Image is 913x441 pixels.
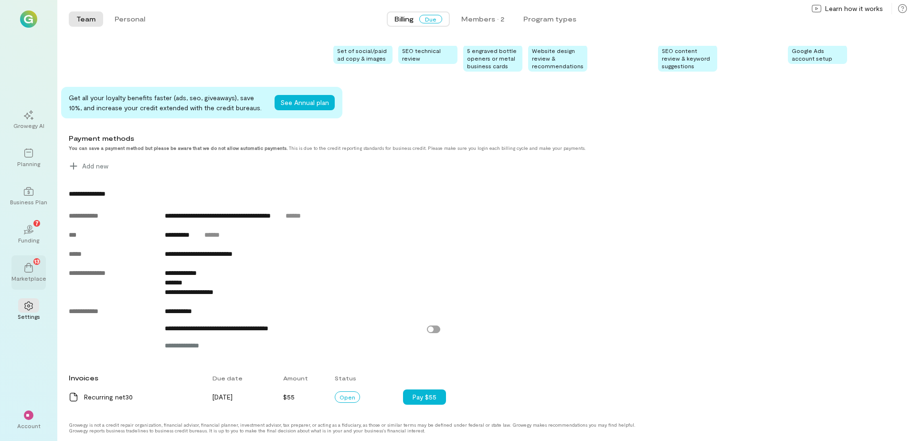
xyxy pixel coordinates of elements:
[461,14,504,24] div: Members · 2
[34,257,40,265] span: 13
[11,255,46,290] a: Marketplace
[18,236,39,244] div: Funding
[419,15,442,23] span: Due
[467,47,517,69] span: 5 engraved bottle openers or metal business cards
[82,161,108,171] span: Add new
[337,47,387,62] span: Set of social/paid ad copy & images
[275,95,335,110] button: See Annual plan
[17,160,40,168] div: Planning
[329,369,403,387] div: Status
[10,198,47,206] div: Business Plan
[11,141,46,175] a: Planning
[825,4,883,13] span: Learn how it works
[11,103,46,137] a: Growegy AI
[69,11,103,27] button: Team
[532,47,584,69] span: Website design review & recommendations
[13,122,44,129] div: Growegy AI
[84,392,201,402] div: Recurring net30
[17,422,41,430] div: Account
[454,11,512,27] button: Members · 2
[63,368,207,388] div: Invoices
[394,14,414,24] span: Billing
[662,47,710,69] span: SEO content review & keyword suggestions
[11,294,46,328] a: Settings
[335,391,360,403] div: Open
[107,11,153,27] button: Personal
[69,145,825,151] div: This is due to the credit reporting standards for business credit. Please make sure you login eac...
[283,393,295,401] span: $55
[35,219,39,227] span: 7
[387,11,450,27] button: BillingDue
[277,369,329,387] div: Amount
[402,47,441,62] span: SEO technical review
[207,369,277,387] div: Due date
[69,422,642,433] div: Growegy is not a credit repair organization, financial advisor, financial planner, investment adv...
[516,11,584,27] button: Program types
[69,134,825,143] div: Payment methods
[403,389,446,405] button: Pay $55
[18,313,40,320] div: Settings
[69,145,287,151] strong: You can save a payment method but please be aware that we do not allow automatic payments.
[11,179,46,213] a: Business Plan
[792,47,832,62] span: Google Ads account setup
[11,217,46,252] a: Funding
[212,393,233,401] span: [DATE]
[69,93,267,113] div: Get all your loyalty benefits faster (ads, seo, giveaways), save 10%, and increase your credit ex...
[11,274,46,282] div: Marketplace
